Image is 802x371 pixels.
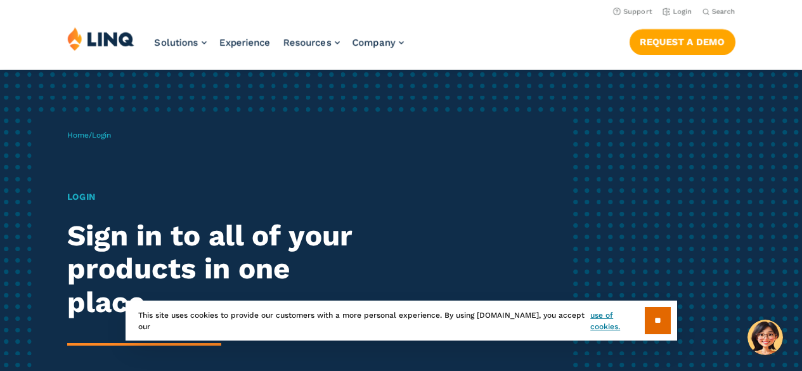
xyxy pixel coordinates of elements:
[663,8,692,16] a: Login
[630,29,735,55] a: Request a Demo
[352,37,404,48] a: Company
[92,131,111,140] span: Login
[283,37,332,48] span: Resources
[67,131,89,140] a: Home
[155,37,198,48] span: Solutions
[67,219,376,320] h2: Sign in to all of your products in one place.
[712,8,735,16] span: Search
[352,37,396,48] span: Company
[219,37,271,48] a: Experience
[67,27,134,51] img: LINQ | K‑12 Software
[590,309,644,332] a: use of cookies.
[67,190,376,204] h1: Login
[613,8,652,16] a: Support
[67,131,111,140] span: /
[126,301,677,341] div: This site uses cookies to provide our customers with a more personal experience. By using [DOMAIN...
[702,7,735,16] button: Open Search Bar
[747,320,783,355] button: Hello, have a question? Let’s chat.
[155,37,207,48] a: Solutions
[630,27,735,55] nav: Button Navigation
[283,37,340,48] a: Resources
[155,27,404,68] nav: Primary Navigation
